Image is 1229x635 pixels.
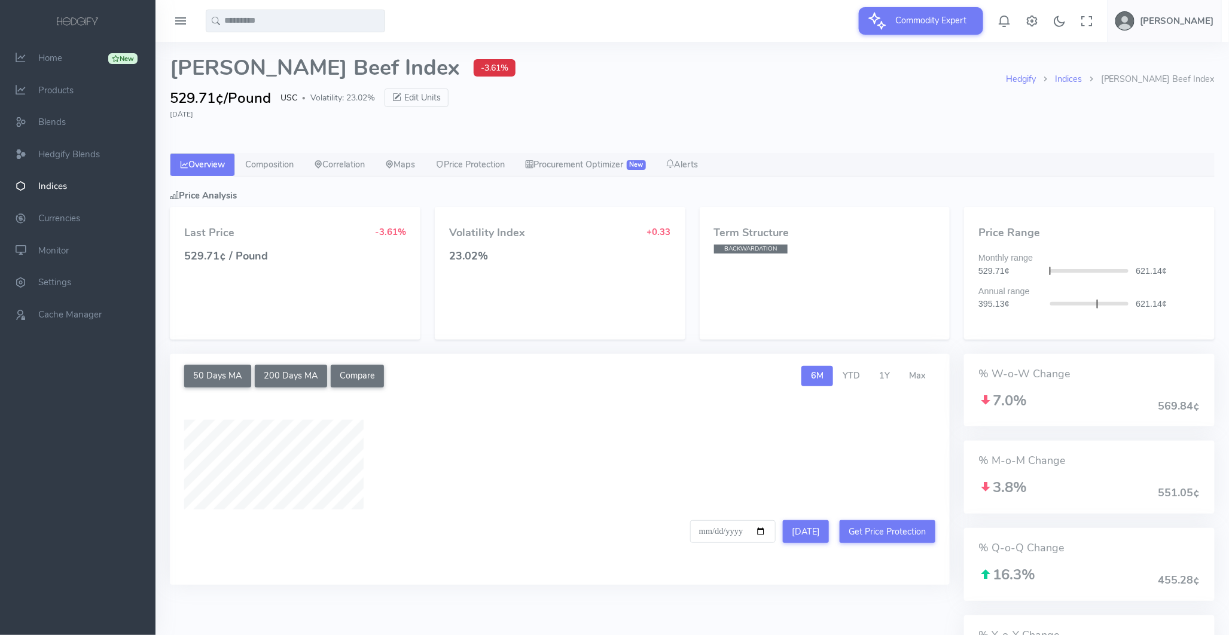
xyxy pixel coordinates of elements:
button: Edit Units [385,88,449,108]
h4: % Q-o-Q Change [978,542,1200,554]
h4: Volatility Index [449,227,525,239]
h4: 23.02% [449,251,671,262]
h4: 551.05¢ [1158,487,1200,499]
button: 50 Days MA [184,365,251,387]
h4: Price Range [978,227,1200,239]
div: Annual range [971,285,1207,298]
span: 3.8% [978,478,1027,497]
a: Price Protection [425,153,515,177]
div: 621.14¢ [1129,265,1207,278]
a: Indices [1055,73,1082,85]
span: Indices [38,181,67,193]
button: 200 Days MA [255,365,327,387]
h5: [PERSON_NAME] [1140,16,1214,26]
h4: 569.84¢ [1158,401,1200,413]
span: New [627,160,646,170]
span: Products [38,84,74,96]
button: Get Price Protection [840,520,935,543]
h4: 529.71¢ / Pound [184,251,406,262]
span: Blends [38,116,66,128]
a: Alerts [656,153,709,177]
div: New [108,53,138,64]
img: user-image [1115,11,1135,30]
span: 6M [811,370,824,381]
span: Settings [38,276,71,288]
span: Monitor [38,245,69,257]
span: Home [38,52,62,64]
h4: Last Price [184,227,234,239]
h5: Price Analysis [170,191,1215,200]
div: [DATE] [170,109,1215,120]
span: 16.3% [978,565,1035,584]
a: Maps [375,153,425,177]
a: Hedgify [1006,73,1036,85]
div: 529.71¢ [971,265,1050,278]
a: Procurement Optimizer [515,153,656,177]
span: YTD [843,370,860,381]
button: [DATE] [783,520,830,543]
a: Overview [170,153,235,177]
span: Volatility: 23.02% [310,91,375,104]
h4: 455.28¢ [1158,575,1200,587]
li: [PERSON_NAME] Beef Index [1082,73,1215,86]
span: +0.33 [647,226,671,238]
span: Max [909,370,926,381]
div: Monthly range [971,252,1207,265]
div: 621.14¢ [1129,298,1207,311]
span: -3.61% [375,226,406,238]
h4: % M-o-M Change [978,455,1200,467]
a: Correlation [304,153,375,177]
span: 1Y [879,370,890,381]
span: Currencies [38,212,80,224]
span: Hedgify Blends [38,148,100,160]
span: -3.61% [474,59,516,77]
a: Commodity Expert [859,14,983,26]
h4: % W-o-W Change [978,368,1200,380]
button: Commodity Expert [859,7,983,35]
span: BACKWARDATION [714,245,788,254]
img: logo [54,16,101,29]
span: USC [280,91,297,104]
span: 7.0% [978,391,1027,410]
h4: Term Structure [714,227,936,239]
a: Composition [235,153,304,177]
span: [PERSON_NAME] Beef Index [170,56,459,80]
div: 395.13¢ [971,298,1050,311]
span: 529.71¢/Pound [170,87,271,109]
span: ● [302,95,306,101]
button: Compare [331,365,385,387]
span: Commodity Expert [889,7,974,33]
span: Cache Manager [38,309,102,320]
